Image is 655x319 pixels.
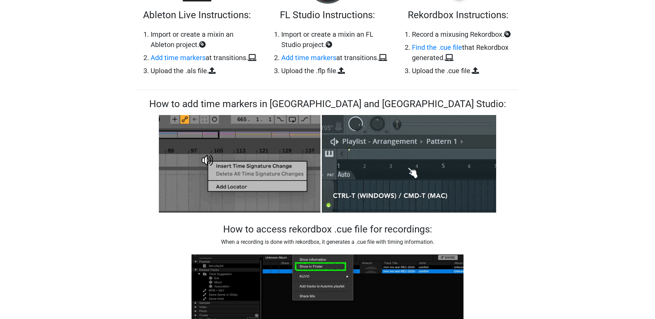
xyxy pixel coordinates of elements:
h3: FL Studio Instructions: [268,9,388,21]
li: . [151,66,257,76]
li: in an FL Studio project. [281,29,388,50]
strong: Upload the .als file [151,67,207,75]
li: in an Ableton project. [151,29,257,50]
li: that Rekordbox generated. [412,42,518,63]
strong: Import or create a mix [281,30,349,38]
a: Add time markers [151,54,206,62]
a: Add time markers [281,54,336,62]
strong: Import or create a mix [151,30,219,38]
h3: Ableton Live Instructions: [137,9,257,21]
h3: Rekordbox Instructions: [398,9,518,21]
h3: How to access rekordbox .cue file for recordings: [137,224,518,235]
li: at transitions. [151,53,257,63]
strong: Upload the .flp file [281,67,336,75]
li: . [412,66,518,76]
img: fl%20marker.gif [322,112,496,215]
li: using Rekordbox. [412,29,518,39]
li: at transitions. [281,53,388,63]
a: Find the .cue file [412,43,462,52]
img: ableton%20locator.gif [159,112,321,215]
p: When a recording is done with rekordbox, it generates a .cue file with timing information. [137,238,518,246]
strong: Upload the .cue file [412,67,470,75]
li: . [281,66,388,76]
h3: How to add time markers in [GEOGRAPHIC_DATA] and [GEOGRAPHIC_DATA] Studio: [137,98,518,110]
strong: Record a mix [412,30,452,38]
